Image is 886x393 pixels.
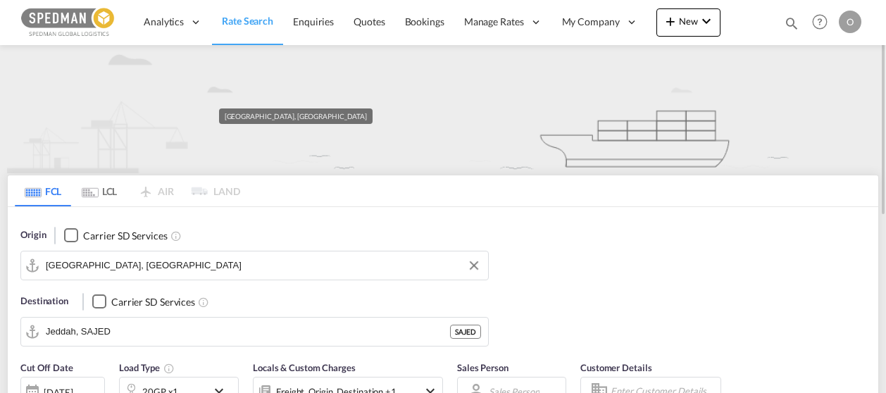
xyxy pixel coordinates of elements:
span: Bookings [405,15,444,27]
span: Load Type [119,362,175,373]
span: Manage Rates [464,15,524,29]
input: Search by Port [46,255,481,276]
div: [GEOGRAPHIC_DATA], [GEOGRAPHIC_DATA] [225,108,367,124]
div: icon-magnify [784,15,799,37]
span: Origin [20,228,46,242]
md-icon: icon-plus 400-fg [662,13,679,30]
span: Customer Details [580,362,651,373]
md-tab-item: LCL [71,175,127,206]
md-checkbox: Checkbox No Ink [64,228,167,243]
md-checkbox: Checkbox No Ink [92,294,195,309]
span: Rate Search [222,15,273,27]
img: new-FCL.png [7,45,879,173]
span: Enquiries [293,15,334,27]
div: SAJED [450,325,481,339]
md-icon: Unchecked: Search for CY (Container Yard) services for all selected carriers.Checked : Search for... [198,297,209,308]
md-icon: Unchecked: Search for CY (Container Yard) services for all selected carriers.Checked : Search for... [170,230,182,242]
md-tab-item: FCL [15,175,71,206]
span: Help [808,10,832,34]
md-icon: icon-chevron-down [698,13,715,30]
span: New [662,15,715,27]
md-icon: icon-magnify [784,15,799,31]
button: icon-plus 400-fgNewicon-chevron-down [656,8,720,37]
div: Carrier SD Services [83,229,167,243]
img: c12ca350ff1b11efb6b291369744d907.png [21,6,116,38]
span: Cut Off Date [20,362,73,373]
span: Sales Person [457,362,508,373]
md-input-container: Jeddah, SAJED [21,318,488,346]
md-pagination-wrapper: Use the left and right arrow keys to navigate between tabs [15,175,240,206]
div: Carrier SD Services [111,295,195,309]
md-input-container: Helsingborg, SEHEL [21,251,488,280]
div: O [839,11,861,33]
input: Search by Port [46,321,450,342]
span: Locals & Custom Charges [253,362,356,373]
span: Quotes [354,15,385,27]
button: Clear Input [463,255,485,276]
span: Analytics [144,15,184,29]
md-icon: Select multiple loads to view rates [163,363,175,374]
span: Destination [20,294,68,308]
div: Help [808,10,839,35]
span: My Company [562,15,620,29]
